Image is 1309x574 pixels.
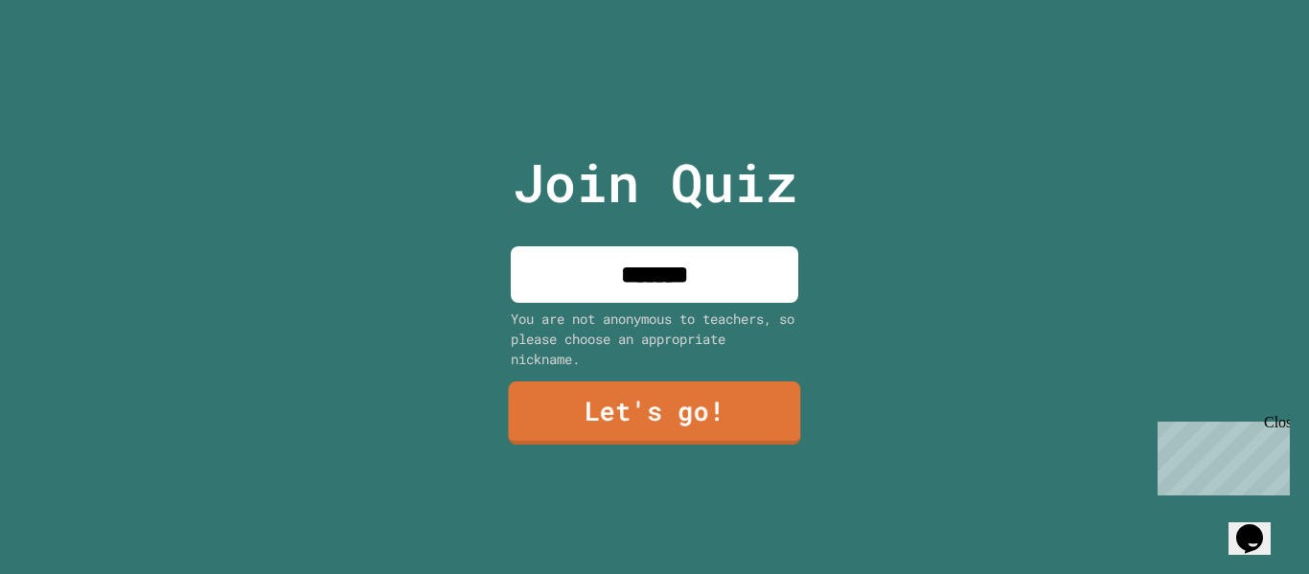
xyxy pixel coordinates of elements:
[508,381,800,445] a: Let's go!
[513,143,797,222] p: Join Quiz
[8,8,132,122] div: Chat with us now!Close
[1229,497,1290,555] iframe: chat widget
[1150,414,1290,495] iframe: chat widget
[511,309,798,369] div: You are not anonymous to teachers, so please choose an appropriate nickname.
